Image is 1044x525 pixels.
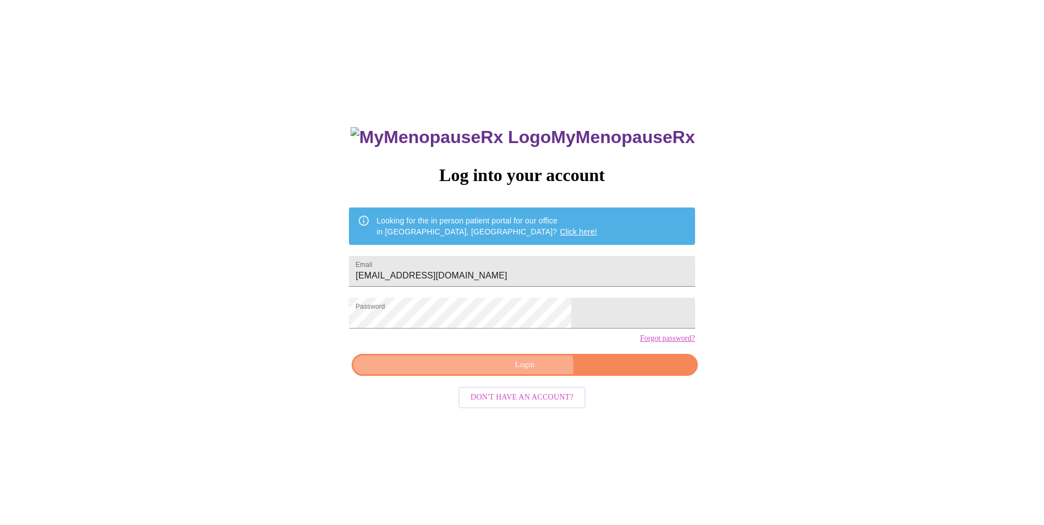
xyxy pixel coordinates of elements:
[349,165,695,185] h3: Log into your account
[364,358,685,372] span: Login
[458,387,586,408] button: Don't have an account?
[351,127,551,147] img: MyMenopauseRx Logo
[640,334,695,343] a: Forgot password?
[471,391,573,404] span: Don't have an account?
[352,354,697,376] button: Login
[376,211,597,242] div: Looking for the in person patient portal for our office in [GEOGRAPHIC_DATA], [GEOGRAPHIC_DATA]?
[351,127,695,147] h3: MyMenopauseRx
[456,392,588,401] a: Don't have an account?
[560,227,597,236] a: Click here!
